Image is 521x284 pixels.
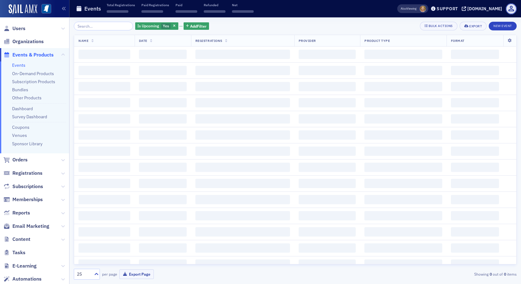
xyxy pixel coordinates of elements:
[451,98,499,107] span: ‌
[78,98,130,107] span: ‌
[12,183,43,190] span: Subscriptions
[12,38,44,45] span: Organizations
[299,50,356,59] span: ‌
[364,147,442,156] span: ‌
[364,259,442,269] span: ‌
[78,163,130,172] span: ‌
[451,147,499,156] span: ‌
[139,179,187,188] span: ‌
[195,259,290,269] span: ‌
[489,23,517,28] a: New Event
[3,276,42,282] a: Automations
[451,38,465,43] span: Format
[78,179,130,188] span: ‌
[12,223,49,230] span: Email Marketing
[364,243,442,253] span: ‌
[137,23,159,28] span: Is Upcoming
[451,227,499,237] span: ‌
[195,179,290,188] span: ‌
[299,147,356,156] span: ‌
[451,114,499,124] span: ‌
[3,196,43,203] a: Memberships
[451,82,499,91] span: ‌
[184,22,209,30] button: AddFilter
[78,227,130,237] span: ‌
[469,25,482,28] div: Export
[437,6,458,11] div: Support
[78,211,130,220] span: ‌
[12,52,54,58] span: Events & Products
[299,130,356,140] span: ‌
[364,66,442,75] span: ‌
[299,38,316,43] span: Provider
[3,156,28,163] a: Orders
[78,147,130,156] span: ‌
[451,50,499,59] span: ‌
[299,98,356,107] span: ‌
[364,163,442,172] span: ‌
[451,130,499,140] span: ‌
[139,98,187,107] span: ‌
[503,271,507,277] strong: 0
[451,211,499,220] span: ‌
[451,259,499,269] span: ‌
[12,276,42,282] span: Automations
[139,211,187,220] span: ‌
[12,25,25,32] span: Users
[139,50,187,59] span: ‌
[139,66,187,75] span: ‌
[107,3,135,7] p: Total Registrations
[195,147,290,156] span: ‌
[78,38,88,43] span: Name
[78,114,130,124] span: ‌
[12,87,28,92] a: Bundles
[299,259,356,269] span: ‌
[12,249,25,256] span: Tasks
[12,170,42,177] span: Registrations
[74,22,133,30] input: Search…
[12,106,33,111] a: Dashboard
[204,10,225,13] span: ‌
[420,6,426,12] span: Ellen Vaughn
[78,130,130,140] span: ‌
[451,243,499,253] span: ‌
[139,163,187,172] span: ‌
[139,114,187,124] span: ‌
[3,263,37,269] a: E-Learning
[176,3,197,7] p: Paid
[12,210,30,216] span: Reports
[135,22,178,30] div: Yes
[299,66,356,75] span: ‌
[3,38,44,45] a: Organizations
[364,98,442,107] span: ‌
[141,10,163,13] span: ‌
[401,7,407,11] div: Also
[364,195,442,204] span: ‌
[12,263,37,269] span: E-Learning
[299,211,356,220] span: ‌
[195,227,290,237] span: ‌
[232,3,254,7] p: Net
[139,82,187,91] span: ‌
[139,227,187,237] span: ‌
[107,10,128,13] span: ‌
[299,114,356,124] span: ‌
[139,38,147,43] span: Date
[12,196,43,203] span: Memberships
[204,3,225,7] p: Refunded
[176,10,197,13] span: ‌
[78,259,130,269] span: ‌
[102,271,117,277] label: per page
[299,243,356,253] span: ‌
[37,4,51,15] a: View Homepage
[163,23,169,28] span: Yes
[3,223,49,230] a: Email Marketing
[195,98,290,107] span: ‌
[190,23,207,29] span: Add Filter
[232,10,254,13] span: ‌
[139,195,187,204] span: ‌
[195,130,290,140] span: ‌
[77,271,91,277] div: 25
[12,62,25,68] a: Events
[12,141,42,147] a: Sponsor Library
